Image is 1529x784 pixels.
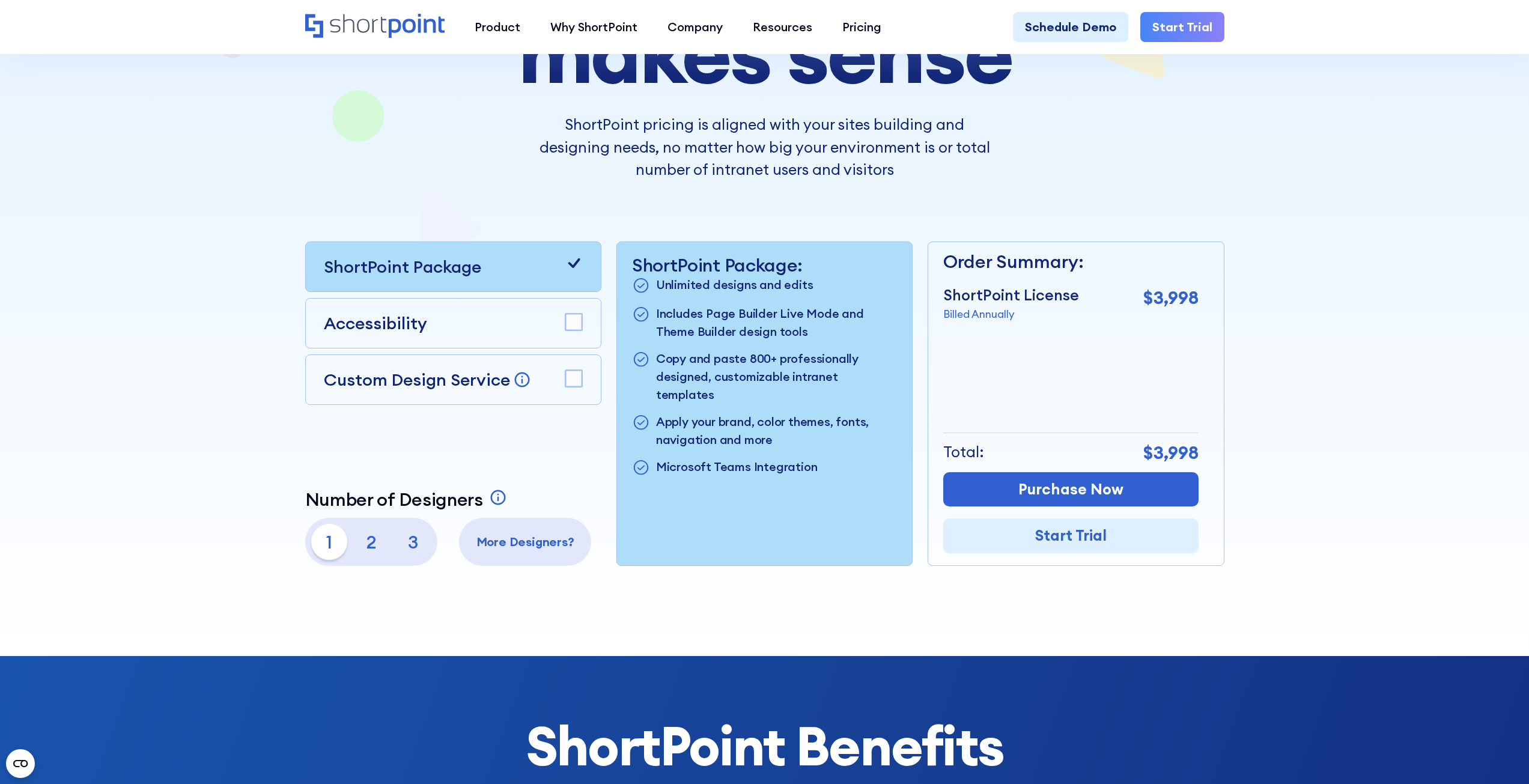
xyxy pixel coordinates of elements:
a: Number of Designers [305,488,510,510]
a: Start Trial [943,518,1199,553]
p: ShortPoint Package: [632,254,897,276]
p: Accessibility [324,311,427,336]
p: Apply your brand, color themes, fonts, navigation and more [656,413,897,449]
p: 1 [311,524,347,560]
a: Home [305,14,445,40]
p: Custom Design Service [324,369,510,390]
p: Copy and paste 800+ professionally designed, customizable intranet templates [656,350,897,404]
p: 3 [395,524,431,560]
p: Includes Page Builder Live Mode and Theme Builder design tools [656,305,897,341]
a: Resources [738,12,827,42]
p: More Designers? [465,533,585,551]
p: $3,998 [1143,284,1199,311]
div: Why ShortPoint [550,18,637,36]
a: Pricing [827,12,896,42]
div: Company [667,18,723,36]
div: Pricing [842,18,881,36]
p: ShortPoint pricing is aligned with your sites building and designing needs, no matter how big you... [540,114,990,181]
p: Total: [943,441,984,464]
p: ShortPoint License [943,284,1079,307]
iframe: Chat Widget [1469,726,1529,784]
a: Schedule Demo [1013,12,1128,42]
div: Resources [753,18,812,36]
div: Product [475,18,520,36]
p: $3,998 [1143,439,1199,466]
p: Billed Annually [943,306,1079,322]
p: ShortPoint Package [324,254,481,279]
h2: ShortPoint Benefits [305,716,1224,776]
a: Company [652,12,738,42]
p: Number of Designers [305,488,483,510]
p: Unlimited designs and edits [656,276,813,296]
a: Why ShortPoint [535,12,652,42]
a: Purchase Now [943,472,1199,507]
a: Product [460,12,535,42]
a: Start Trial [1140,12,1224,42]
p: 2 [353,524,389,560]
button: Open CMP widget [6,749,35,778]
p: Order Summary: [943,248,1199,275]
p: Microsoft Teams Integration [656,458,818,478]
